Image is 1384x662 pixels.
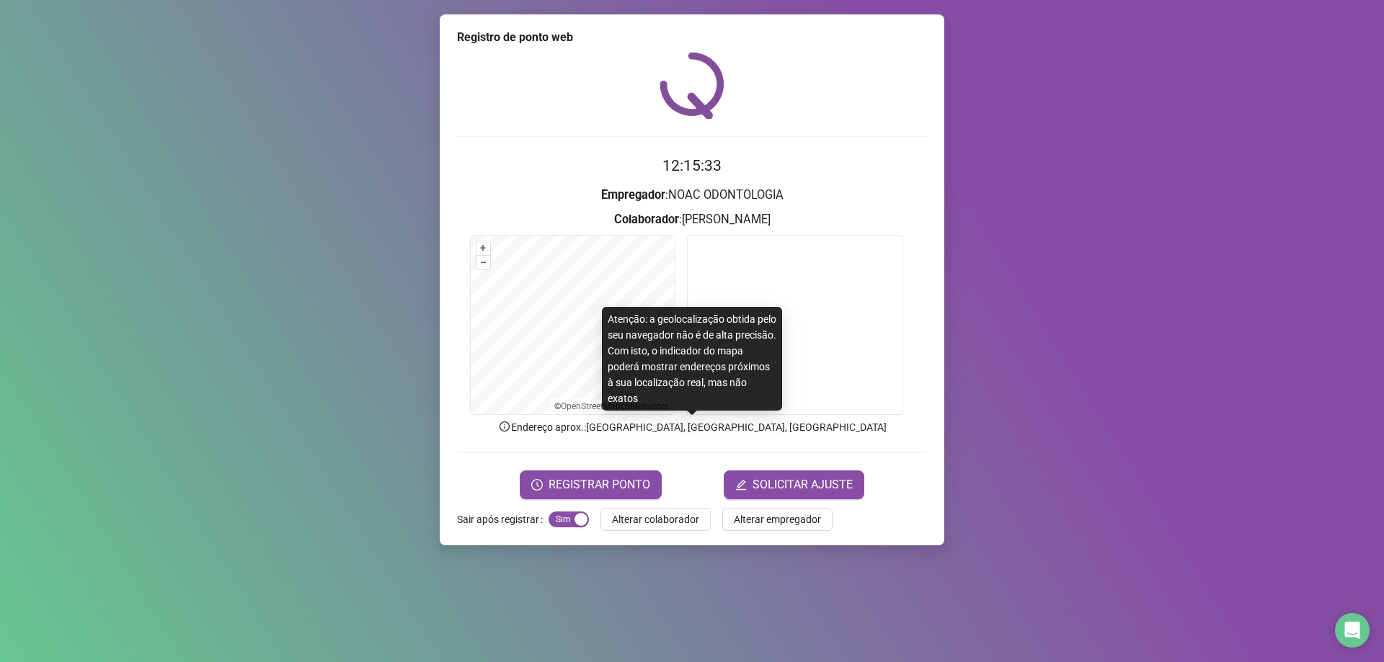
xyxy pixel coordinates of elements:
p: Endereço aprox. : [GEOGRAPHIC_DATA], [GEOGRAPHIC_DATA], [GEOGRAPHIC_DATA] [457,419,927,435]
strong: Colaborador [614,213,679,226]
button: editSOLICITAR AJUSTE [724,470,864,499]
strong: Empregador [601,188,665,202]
span: REGISTRAR PONTO [549,476,650,493]
label: Sair após registrar [457,508,549,531]
button: REGISTRAR PONTO [520,470,662,499]
h3: : [PERSON_NAME] [457,210,927,229]
div: Open Intercom Messenger [1335,613,1370,648]
button: Alterar colaborador [600,508,711,531]
span: clock-circle [531,479,543,491]
span: Alterar empregador [734,511,821,527]
button: + [476,241,490,255]
button: Alterar empregador [722,508,833,531]
span: Alterar colaborador [612,511,699,527]
button: – [476,256,490,269]
span: SOLICITAR AJUSTE [753,476,853,493]
span: edit [735,479,747,491]
li: © contributors. [554,401,670,411]
div: Atenção: a geolocalização obtida pelo seu navegador não é de alta precisão. Com isto, o indicador... [602,307,782,411]
a: OpenStreetMap [561,401,621,411]
div: Registro de ponto web [457,29,927,46]
h3: : NOAC ODONTOLOGIA [457,186,927,205]
time: 12:15:33 [662,157,722,174]
span: info-circle [498,420,511,433]
img: QRPoint [660,52,724,119]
